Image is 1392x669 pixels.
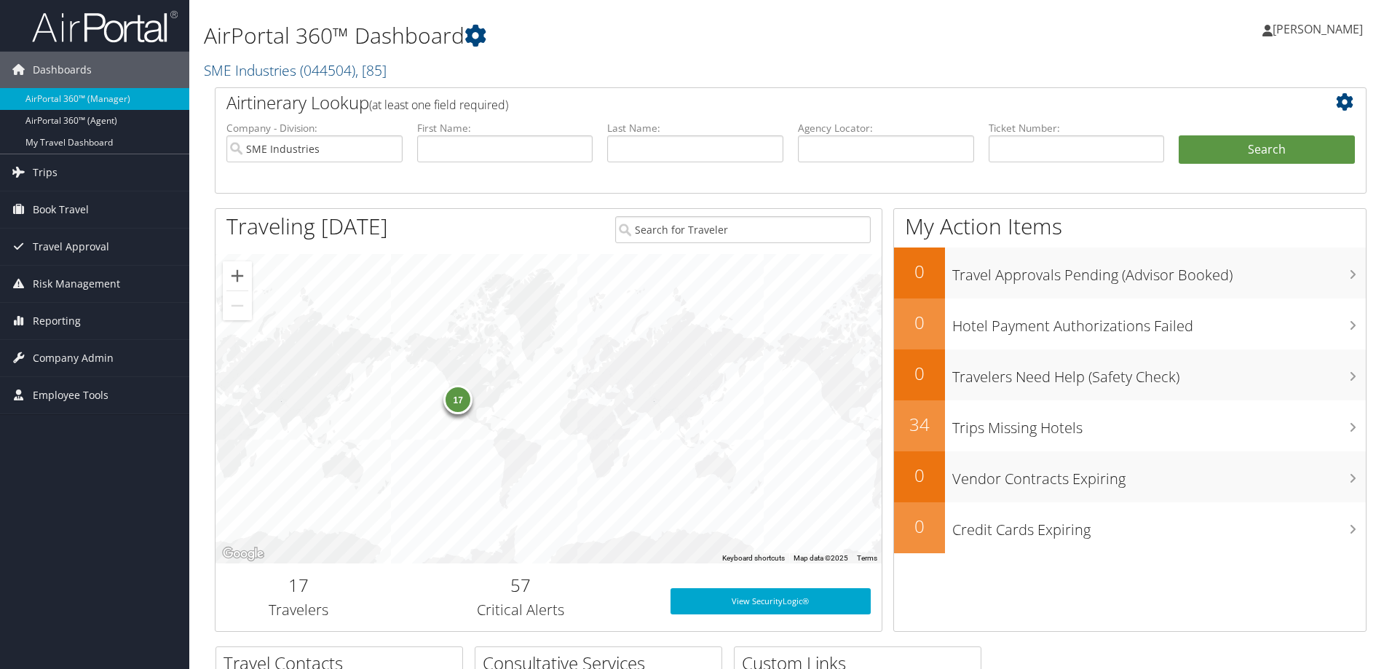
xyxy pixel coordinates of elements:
[722,553,785,563] button: Keyboard shortcuts
[894,412,945,437] h2: 34
[300,60,355,80] span: ( 044504 )
[223,261,252,290] button: Zoom in
[204,20,986,51] h1: AirPortal 360™ Dashboard
[33,229,109,265] span: Travel Approval
[393,573,649,598] h2: 57
[1273,21,1363,37] span: [PERSON_NAME]
[32,9,178,44] img: airportal-logo.png
[894,298,1366,349] a: 0Hotel Payment Authorizations Failed
[226,573,371,598] h2: 17
[33,154,58,191] span: Trips
[444,385,473,414] div: 17
[226,211,388,242] h1: Traveling [DATE]
[223,291,252,320] button: Zoom out
[894,451,1366,502] a: 0Vendor Contracts Expiring
[33,340,114,376] span: Company Admin
[226,600,371,620] h3: Travelers
[33,303,81,339] span: Reporting
[894,463,945,488] h2: 0
[615,216,871,243] input: Search for Traveler
[204,60,387,80] a: SME Industries
[1179,135,1355,165] button: Search
[794,554,848,562] span: Map data ©2025
[952,258,1366,285] h3: Travel Approvals Pending (Advisor Booked)
[894,502,1366,553] a: 0Credit Cards Expiring
[952,462,1366,489] h3: Vendor Contracts Expiring
[894,248,1366,298] a: 0Travel Approvals Pending (Advisor Booked)
[894,310,945,335] h2: 0
[607,121,783,135] label: Last Name:
[226,121,403,135] label: Company - Division:
[219,545,267,563] img: Google
[952,309,1366,336] h3: Hotel Payment Authorizations Failed
[33,52,92,88] span: Dashboards
[894,361,945,386] h2: 0
[33,377,108,413] span: Employee Tools
[952,360,1366,387] h3: Travelers Need Help (Safety Check)
[894,400,1366,451] a: 34Trips Missing Hotels
[952,512,1366,540] h3: Credit Cards Expiring
[671,588,871,614] a: View SecurityLogic®
[1262,7,1377,51] a: [PERSON_NAME]
[219,545,267,563] a: Open this area in Google Maps (opens a new window)
[894,259,945,284] h2: 0
[798,121,974,135] label: Agency Locator:
[226,90,1259,115] h2: Airtinerary Lookup
[355,60,387,80] span: , [ 85 ]
[417,121,593,135] label: First Name:
[33,266,120,302] span: Risk Management
[894,211,1366,242] h1: My Action Items
[894,349,1366,400] a: 0Travelers Need Help (Safety Check)
[952,411,1366,438] h3: Trips Missing Hotels
[894,514,945,539] h2: 0
[369,97,508,113] span: (at least one field required)
[857,554,877,562] a: Terms (opens in new tab)
[393,600,649,620] h3: Critical Alerts
[989,121,1165,135] label: Ticket Number:
[33,191,89,228] span: Book Travel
